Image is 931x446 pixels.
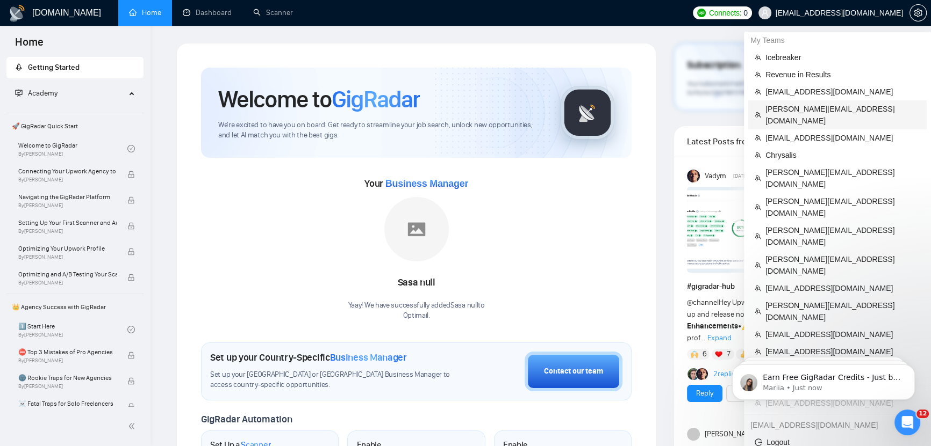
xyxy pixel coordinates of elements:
[127,403,135,411] span: lock
[755,262,761,268] span: team
[894,410,920,435] iframe: Intercom live chat
[210,352,407,363] h1: Set up your Country-Specific
[18,177,117,183] span: By [PERSON_NAME]
[687,187,816,273] img: F09AC4U7ATU-image.png
[687,368,699,380] img: Alex B
[127,248,135,255] span: lock
[18,372,117,383] span: 🌚 Rookie Traps for New Agencies
[709,7,741,19] span: Connects:
[744,32,931,49] div: My Teams
[18,137,127,160] a: Welcome to GigRadarBy[PERSON_NAME]
[332,85,420,114] span: GigRadar
[18,357,117,364] span: By [PERSON_NAME]
[715,350,722,358] img: ❤️
[765,328,920,340] span: [EMAIL_ADDRESS][DOMAIN_NAME]
[765,69,920,81] span: Revenue in Results
[765,52,920,63] span: Icebreaker
[687,56,740,75] span: Subscription
[6,57,144,78] li: Getting Started
[127,145,135,152] span: check-circle
[127,171,135,178] span: lock
[755,135,761,141] span: team
[765,86,920,98] span: [EMAIL_ADDRESS][DOMAIN_NAME]
[127,377,135,385] span: lock
[253,8,293,17] a: searchScanner
[18,280,117,286] span: By [PERSON_NAME]
[201,413,292,425] span: GigRadar Automation
[765,149,920,161] span: Chrysalis
[755,233,761,239] span: team
[18,254,117,260] span: By [PERSON_NAME]
[733,171,748,181] span: [DATE]
[218,120,543,141] span: We're excited to have you on board. Get ready to streamline your job search, unlock new opportuni...
[755,285,761,291] span: team
[210,370,457,390] span: Set up your [GEOGRAPHIC_DATA] or [GEOGRAPHIC_DATA] Business Manager to access country-specific op...
[716,342,931,417] iframe: Intercom notifications message
[687,79,880,97] span: Your subscription will be renewed. To keep things running smoothly, make sure your payment method...
[18,202,117,209] span: By [PERSON_NAME]
[755,71,761,78] span: team
[18,243,117,254] span: Optimizing Your Upwork Profile
[755,438,762,446] span: logout
[18,383,117,390] span: By [PERSON_NAME]
[691,350,698,358] img: 🙌
[687,385,722,402] button: Reply
[525,352,622,391] button: Contact our team
[330,352,407,363] span: Business Manager
[909,4,927,21] button: setting
[348,311,485,321] p: Optimail .
[127,222,135,230] span: lock
[128,421,139,432] span: double-left
[765,132,920,144] span: [EMAIL_ADDRESS][DOMAIN_NAME]
[15,63,23,71] span: rocket
[18,269,117,280] span: Optimizing and A/B Testing Your Scanner for Better Results
[364,178,468,189] span: Your
[127,196,135,204] span: lock
[755,331,761,338] span: team
[8,115,142,137] span: 🚀 GigRadar Quick Start
[765,282,920,294] span: [EMAIL_ADDRESS][DOMAIN_NAME]
[384,197,449,261] img: placeholder.png
[707,333,732,342] span: Expand
[765,299,920,323] span: [PERSON_NAME][EMAIL_ADDRESS][DOMAIN_NAME]
[713,369,739,379] a: 2replies
[9,5,26,22] img: logo
[348,301,485,321] div: Yaay! We have successfully added Sasa null to
[6,34,52,57] span: Home
[765,103,920,127] span: [PERSON_NAME][EMAIL_ADDRESS][DOMAIN_NAME]
[18,228,117,235] span: By [PERSON_NAME]
[687,281,892,293] h1: # gigradar-hub
[765,166,920,190] span: [PERSON_NAME][EMAIL_ADDRESS][DOMAIN_NAME]
[687,135,754,148] span: Latest Posts from the GigRadar Community
[18,217,117,228] span: Setting Up Your First Scanner and Auto-Bidder
[8,296,142,318] span: 👑 Agency Success with GigRadar
[910,9,926,17] span: setting
[15,89,23,97] span: fund-projection-screen
[127,352,135,359] span: lock
[544,365,603,377] div: Contact our team
[765,224,920,248] span: [PERSON_NAME][EMAIL_ADDRESS][DOMAIN_NAME]
[696,387,713,399] a: Reply
[28,63,80,72] span: Getting Started
[761,9,769,17] span: user
[127,326,135,333] span: check-circle
[703,349,707,360] span: 6
[755,204,761,210] span: team
[18,166,117,177] span: Connecting Your Upwork Agency to GigRadar
[687,298,887,342] span: Hey Upwork growth hackers, here's our July round-up and release notes for GigRadar • is your prof...
[15,89,58,98] span: Academy
[687,170,700,182] img: Vadym
[18,398,117,409] span: ☠️ Fatal Traps for Solo Freelancers
[385,178,468,189] span: Business Manager
[18,192,117,202] span: Navigating the GigRadar Platform
[744,416,931,434] div: vlad@spacesales.agency
[916,410,929,418] span: 12
[561,86,614,140] img: gigradar-logo.png
[743,7,748,19] span: 0
[755,152,761,158] span: team
[755,308,761,315] span: team
[218,85,420,114] h1: Welcome to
